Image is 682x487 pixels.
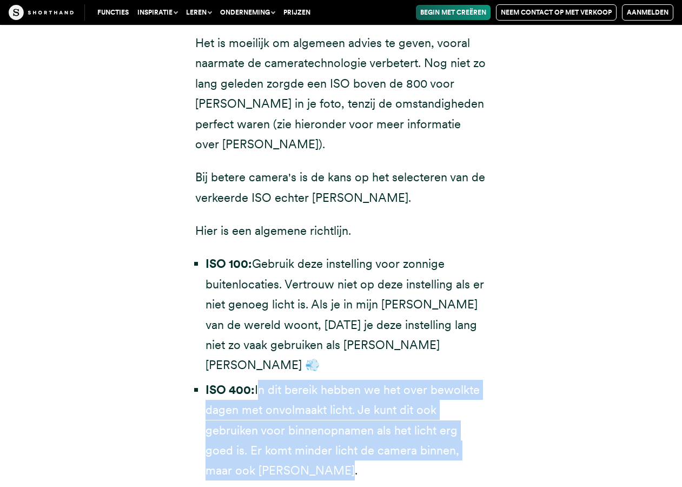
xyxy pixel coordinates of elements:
a: Prijzen [279,5,315,20]
button: Onderneming [216,5,279,20]
a: Aanmelden [622,4,673,21]
font: Aanmelden [627,9,668,16]
font: Bij betere camera's is de kans op het selecteren van de verkeerde ISO echter [PERSON_NAME]. [195,170,485,204]
font: Gebruik deze instelling voor zonnige buitenlocaties. Vertrouw niet op deze instelling als er niet... [206,256,484,372]
font: Leren [186,9,207,16]
button: Inspiratie [133,5,182,20]
a: Neem contact op met Verkoop [496,4,617,21]
font: Begin met creëren [420,9,486,16]
a: Begin met creëren [416,5,491,20]
button: Leren [182,5,216,20]
font: In dit bereik hebben we het over bewolkte dagen met onvolmaakt licht. Je kunt dit ook gebruiken v... [206,383,480,478]
font: ISO 100: [206,256,252,271]
font: Prijzen [283,9,310,16]
font: Functies [97,9,129,16]
font: ISO 400: [206,383,255,397]
font: Inspiratie [137,9,173,16]
font: Neem contact op met Verkoop [501,9,612,16]
font: Onderneming [220,9,270,16]
a: Functies [93,5,133,20]
img: Het ambacht [9,5,74,20]
font: Hier is een algemene richtlijn. [195,223,351,238]
font: Het is moeilijk om algemeen advies te geven, vooral naarmate de cameratechnologie verbetert. Nog ... [195,36,486,151]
